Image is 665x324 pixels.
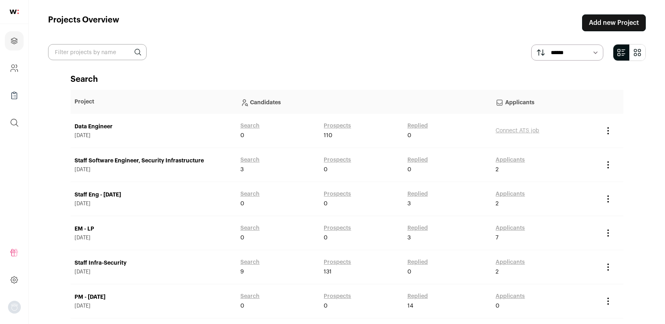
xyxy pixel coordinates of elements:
[75,225,232,233] a: EM - LP
[240,258,260,266] a: Search
[496,200,499,208] span: 2
[240,94,488,110] p: Candidates
[75,259,232,267] a: Staff Infra-Security
[407,190,428,198] a: Replied
[496,224,525,232] a: Applicants
[324,122,351,130] a: Prospects
[603,228,613,238] button: Project Actions
[75,303,232,309] span: [DATE]
[407,122,428,130] a: Replied
[324,224,351,232] a: Prospects
[603,262,613,272] button: Project Actions
[407,292,428,300] a: Replied
[407,166,411,174] span: 0
[240,268,244,276] span: 9
[240,166,244,174] span: 3
[603,126,613,136] button: Project Actions
[240,156,260,164] a: Search
[240,292,260,300] a: Search
[8,301,21,314] button: Open dropdown
[75,235,232,241] span: [DATE]
[324,166,328,174] span: 0
[603,194,613,204] button: Project Actions
[496,190,525,198] a: Applicants
[48,44,147,60] input: Filter projects by name
[75,157,232,165] a: Staff Software Engineer, Security Infrastructure
[324,156,351,164] a: Prospects
[240,122,260,130] a: Search
[496,234,498,242] span: 7
[407,302,413,310] span: 14
[324,268,332,276] span: 131
[5,31,24,51] a: Projects
[240,234,244,242] span: 0
[240,190,260,198] a: Search
[407,258,428,266] a: Replied
[603,160,613,170] button: Project Actions
[5,86,24,105] a: Company Lists
[407,234,411,242] span: 3
[582,14,646,31] a: Add new Project
[240,302,244,310] span: 0
[10,10,19,14] img: wellfound-shorthand-0d5821cbd27db2630d0214b213865d53afaa358527fdda9d0ea32b1df1b89c2c.svg
[407,200,411,208] span: 3
[324,302,328,310] span: 0
[324,258,351,266] a: Prospects
[75,269,232,275] span: [DATE]
[496,292,525,300] a: Applicants
[496,128,539,134] a: Connect ATS job
[75,191,232,199] a: Staff Eng - [DATE]
[75,293,232,301] a: PM - [DATE]
[324,132,332,140] span: 110
[75,200,232,207] span: [DATE]
[240,132,244,140] span: 0
[75,123,232,131] a: Data Engineer
[496,302,500,310] span: 0
[496,258,525,266] a: Applicants
[324,292,351,300] a: Prospects
[75,166,232,173] span: [DATE]
[407,132,411,140] span: 0
[496,166,499,174] span: 2
[496,94,595,110] p: Applicants
[496,156,525,164] a: Applicants
[603,296,613,306] button: Project Actions
[496,268,499,276] span: 2
[407,224,428,232] a: Replied
[75,132,232,139] span: [DATE]
[324,200,328,208] span: 0
[75,98,232,106] p: Project
[5,59,24,78] a: Company and ATS Settings
[324,190,351,198] a: Prospects
[71,74,623,85] h2: Search
[407,268,411,276] span: 0
[407,156,428,164] a: Replied
[48,14,119,31] h1: Projects Overview
[240,224,260,232] a: Search
[240,200,244,208] span: 0
[324,234,328,242] span: 0
[8,301,21,314] img: nopic.png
